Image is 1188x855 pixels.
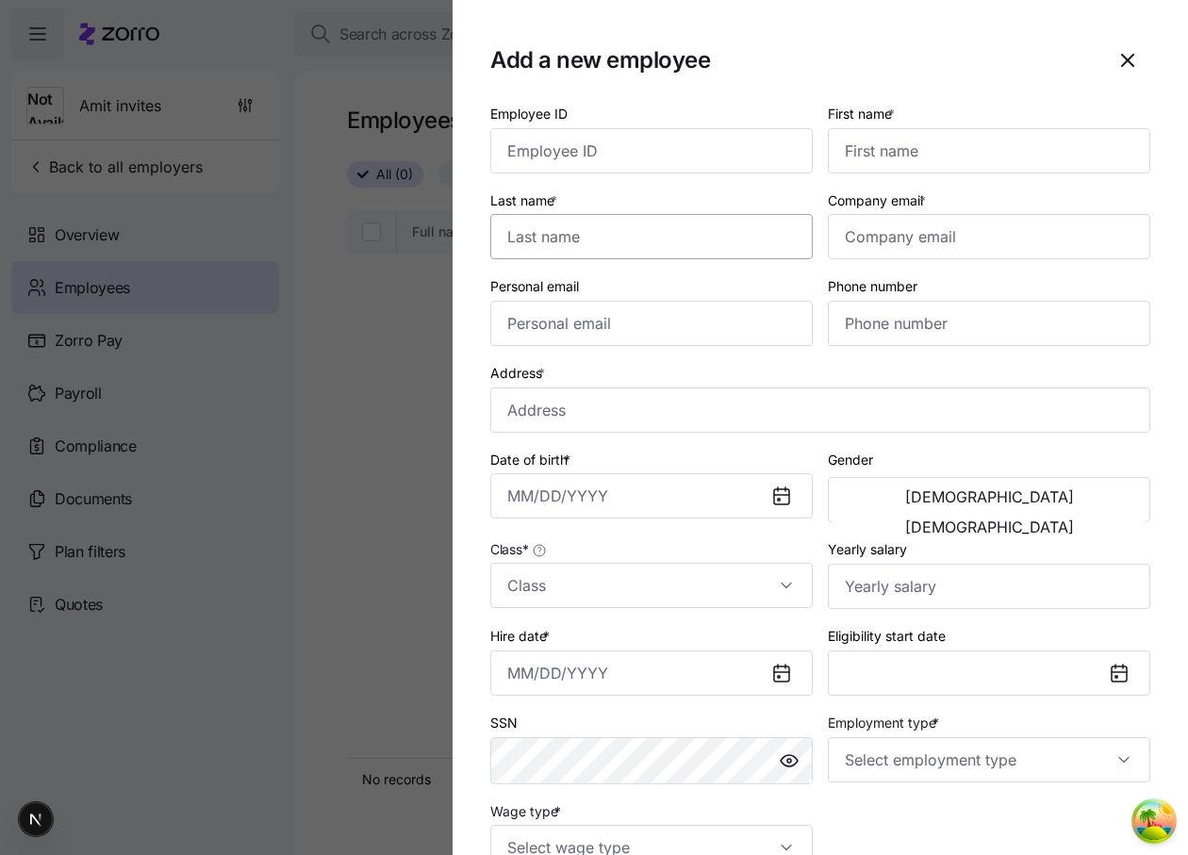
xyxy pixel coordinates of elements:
[490,190,561,211] label: Last name
[490,473,813,518] input: MM/DD/YYYY
[828,214,1150,259] input: Company email
[828,276,917,297] label: Phone number
[490,650,813,696] input: MM/DD/YYYY
[828,737,1150,782] input: Select employment type
[490,128,813,173] input: Employee ID
[828,128,1150,173] input: First name
[490,301,813,346] input: Personal email
[828,539,907,560] label: Yearly salary
[1135,802,1173,840] button: Open Tanstack query devtools
[905,489,1074,504] span: [DEMOGRAPHIC_DATA]
[490,626,553,647] label: Hire date
[828,450,873,470] label: Gender
[490,276,579,297] label: Personal email
[490,363,549,384] label: Address
[828,190,930,211] label: Company email
[490,563,813,608] input: Class
[490,713,518,733] label: SSN
[490,214,813,259] input: Last name
[828,713,943,733] label: Employment type
[828,626,946,647] label: Eligibility start date
[828,564,1150,609] input: Yearly salary
[490,540,528,559] span: Class *
[490,801,565,822] label: Wage type
[490,450,574,470] label: Date of birth
[490,104,568,124] label: Employee ID
[905,519,1074,534] span: [DEMOGRAPHIC_DATA]
[828,301,1150,346] input: Phone number
[828,104,899,124] label: First name
[490,45,1090,74] h1: Add a new employee
[490,387,1150,433] input: Address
